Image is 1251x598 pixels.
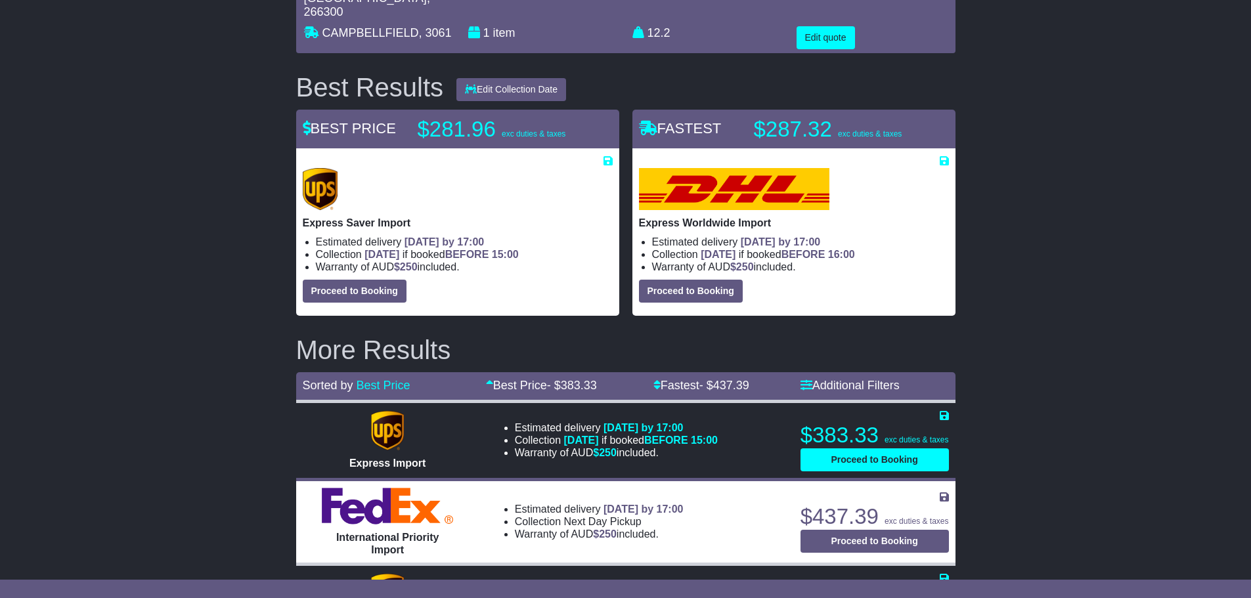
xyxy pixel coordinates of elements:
span: exc duties & taxes [502,129,565,139]
span: , 3061 [419,26,452,39]
img: UPS (new): Express Import [371,411,404,450]
li: Collection [652,248,949,261]
span: 250 [599,447,617,458]
li: Estimated delivery [515,503,684,515]
p: $281.96 [418,116,582,142]
span: BEFORE [445,249,489,260]
span: 250 [736,261,754,272]
span: FASTEST [639,120,722,137]
a: Best Price- $383.33 [486,379,597,392]
li: Collection [316,248,613,261]
span: 250 [599,528,617,540]
li: Warranty of AUD included. [515,528,684,540]
span: Next Day Pickup [564,516,642,527]
span: 15:00 [492,249,519,260]
span: [DATE] [701,249,735,260]
li: Warranty of AUD included. [515,446,718,459]
li: Estimated delivery [515,421,718,434]
a: Fastest- $437.39 [653,379,749,392]
p: $287.32 [754,116,918,142]
img: UPS (new): Express Saver Import [303,168,338,210]
button: Edit quote [797,26,855,49]
span: [DATE] [564,435,599,446]
button: Proceed to Booking [801,448,949,471]
span: exc duties & taxes [885,517,948,526]
p: Express Saver Import [303,217,613,229]
a: Best Price [357,379,410,392]
span: BEFORE [781,249,825,260]
li: Collection [515,434,718,446]
span: CAMPBELLFIELD [322,26,419,39]
div: Best Results [290,73,450,102]
span: [DATE] by 17:00 [604,422,684,433]
span: if booked [564,435,718,446]
span: $ [593,447,617,458]
button: Proceed to Booking [303,280,406,303]
span: - $ [699,379,749,392]
span: 15:00 [691,435,718,446]
span: $ [593,528,617,540]
img: DHL: Express Worldwide Import [639,168,829,210]
span: $ [730,261,754,272]
a: Additional Filters [801,379,900,392]
li: Collection [515,515,684,528]
span: [DATE] [364,249,399,260]
span: BEFORE [644,435,688,446]
button: Proceed to Booking [639,280,743,303]
span: International Priority Import [336,532,439,555]
li: Warranty of AUD included. [652,261,949,273]
span: $ [394,261,418,272]
span: [DATE] by 17:00 [405,236,485,247]
span: item [493,26,516,39]
p: Express Worldwide Import [639,217,949,229]
span: [DATE] by 17:00 [741,236,821,247]
span: Express Import [349,458,426,469]
li: Warranty of AUD included. [316,261,613,273]
span: Sorted by [303,379,353,392]
span: exc duties & taxes [885,435,948,444]
span: [DATE] by 17:00 [604,503,684,515]
span: 12.2 [647,26,670,39]
span: - $ [547,379,597,392]
span: BEST PRICE [303,120,396,137]
li: Estimated delivery [652,236,949,248]
span: if booked [701,249,854,260]
span: 16:00 [828,249,855,260]
span: 437.39 [713,379,749,392]
h2: More Results [296,335,955,364]
span: 383.33 [561,379,597,392]
span: exc duties & taxes [838,129,902,139]
button: Proceed to Booking [801,530,949,553]
span: 250 [400,261,418,272]
li: Estimated delivery [316,236,613,248]
button: Edit Collection Date [456,78,566,101]
span: if booked [364,249,518,260]
img: FedEx Express: International Priority Import [322,488,453,524]
p: $437.39 [801,503,949,530]
span: 1 [483,26,490,39]
p: $383.33 [801,422,949,448]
